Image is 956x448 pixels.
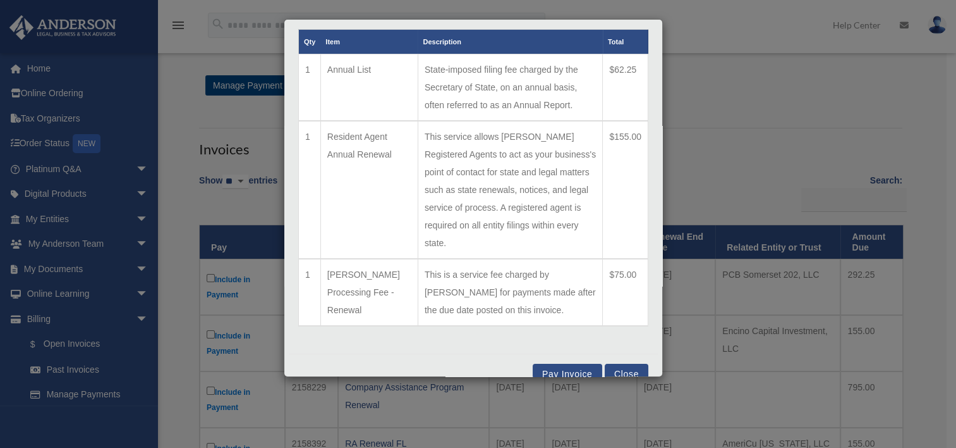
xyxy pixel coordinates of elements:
td: $75.00 [603,259,648,326]
button: Close [605,364,648,378]
td: [PERSON_NAME] Processing Fee - Renewal [320,259,418,326]
td: 1 [299,259,321,326]
td: Annual List [320,54,418,121]
th: Item [320,30,418,54]
th: Total [603,30,648,54]
td: 1 [299,54,321,121]
td: 1 [299,121,321,259]
td: $155.00 [603,121,648,259]
th: Qty [299,30,321,54]
td: State-imposed filing fee charged by the Secretary of State, on an annual basis, often referred to... [418,54,602,121]
td: Resident Agent Annual Renewal [320,121,418,259]
td: This service allows [PERSON_NAME] Registered Agents to act as your business's point of contact fo... [418,121,602,259]
th: Description [418,30,602,54]
button: Pay Invoice [533,364,602,378]
td: $62.25 [603,54,648,121]
td: This is a service fee charged by [PERSON_NAME] for payments made after the due date posted on thi... [418,259,602,326]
